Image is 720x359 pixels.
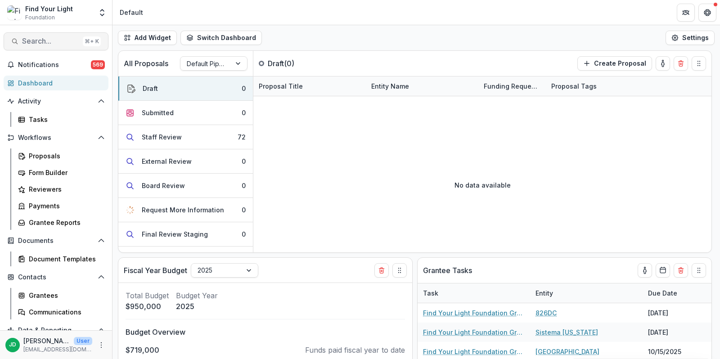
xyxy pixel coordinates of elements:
[253,76,366,96] div: Proposal Title
[698,4,716,22] button: Get Help
[546,76,658,96] div: Proposal Tags
[142,108,174,117] div: Submitted
[546,81,602,91] div: Proposal Tags
[74,337,92,345] p: User
[29,254,101,264] div: Document Templates
[143,84,158,93] div: Draft
[124,58,168,69] p: All Proposals
[423,265,472,276] p: Grantee Tasks
[392,263,407,278] button: Drag
[18,327,94,334] span: Data & Reporting
[83,36,101,46] div: ⌘ + K
[118,222,253,247] button: Final Review Staging0
[478,76,546,96] div: Funding Requested
[29,184,101,194] div: Reviewers
[4,76,108,90] a: Dashboard
[118,198,253,222] button: Request More Information0
[530,283,643,303] div: Entity
[18,61,91,69] span: Notifications
[423,308,525,318] a: Find Your Light Foundation Grant Report
[643,283,710,303] div: Due Date
[366,81,414,91] div: Entity Name
[176,290,218,301] p: Budget Year
[142,229,208,239] div: Final Review Staging
[18,98,94,105] span: Activity
[176,301,218,312] p: 2025
[305,345,405,355] p: Funds paid fiscal year to date
[366,76,478,96] div: Entity Name
[692,263,706,278] button: Drag
[4,94,108,108] button: Open Activity
[535,308,557,318] a: 826DC
[374,263,389,278] button: Delete card
[674,56,688,71] button: Delete card
[116,6,147,19] nav: breadcrumb
[23,346,92,354] p: [EMAIL_ADDRESS][DOMAIN_NAME]
[18,274,94,281] span: Contacts
[674,263,688,278] button: Delete card
[418,288,444,298] div: Task
[4,130,108,145] button: Open Workflows
[530,288,558,298] div: Entity
[118,31,177,45] button: Add Widget
[643,303,710,323] div: [DATE]
[142,181,185,190] div: Board Review
[4,233,108,248] button: Open Documents
[242,157,246,166] div: 0
[18,78,101,88] div: Dashboard
[126,301,169,312] p: $950,000
[692,56,706,71] button: Drag
[142,132,182,142] div: Staff Review
[535,328,598,337] a: Sistema [US_STATE]
[25,4,73,13] div: Find Your Light
[29,291,101,300] div: Grantees
[18,237,94,245] span: Documents
[29,115,101,124] div: Tasks
[535,347,599,356] a: [GEOGRAPHIC_DATA]
[242,108,246,117] div: 0
[126,327,405,337] p: Budget Overview
[142,157,192,166] div: External Review
[242,229,246,239] div: 0
[643,288,683,298] div: Due Date
[577,56,652,71] button: Create Proposal
[22,37,79,45] span: Search...
[120,8,143,17] div: Default
[4,32,108,50] button: Search...
[29,151,101,161] div: Proposals
[25,13,55,22] span: Foundation
[180,31,262,45] button: Switch Dashboard
[126,345,159,355] p: $719,000
[126,290,169,301] p: Total Budget
[4,58,108,72] button: Notifications569
[96,340,107,350] button: More
[666,31,715,45] button: Settings
[14,215,108,230] a: Grantee Reports
[29,201,101,211] div: Payments
[238,132,246,142] div: 72
[142,205,224,215] div: Request More Information
[268,58,335,69] p: Draft ( 0 )
[7,5,22,20] img: Find Your Light
[14,251,108,266] a: Document Templates
[18,134,94,142] span: Workflows
[124,265,187,276] p: Fiscal Year Budget
[418,283,530,303] div: Task
[118,125,253,149] button: Staff Review72
[29,307,101,317] div: Communications
[118,76,253,101] button: Draft0
[242,181,246,190] div: 0
[4,323,108,337] button: Open Data & Reporting
[14,165,108,180] a: Form Builder
[9,342,16,348] div: Jeffrey Dollinger
[29,168,101,177] div: Form Builder
[423,328,525,337] a: Find Your Light Foundation Grant Report
[253,81,308,91] div: Proposal Title
[643,323,710,342] div: [DATE]
[638,263,652,278] button: toggle-assigned-to-me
